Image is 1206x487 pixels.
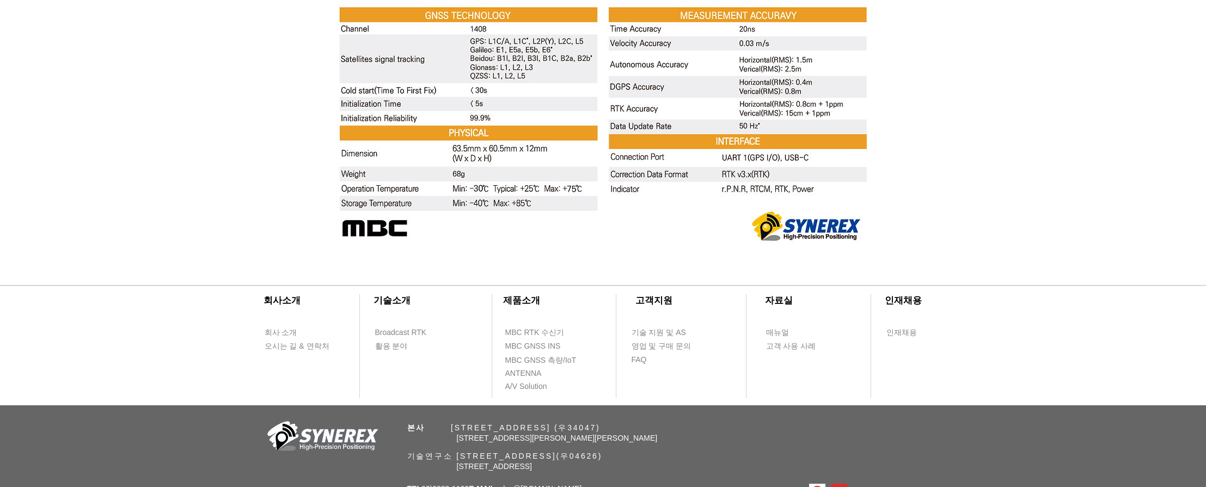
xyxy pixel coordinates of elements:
[632,327,686,338] span: 기술 지원 및 AS
[265,341,329,352] span: 오시는 길 & 연락처
[375,327,427,338] span: Broadcast RTK
[505,354,600,367] a: MBC GNSS 측량/IoT
[374,295,411,306] span: ​기술소개
[264,295,301,306] span: ​회사소개
[766,326,828,339] a: 매뉴얼
[261,420,381,455] img: 회사_로고-removebg-preview.png
[631,353,694,367] a: FAQ
[407,452,603,460] span: 기술연구소 [STREET_ADDRESS](우04626)
[885,295,922,306] span: ​인재채용
[505,341,561,352] span: MBC GNSS INS
[635,295,672,306] span: ​고객지원
[375,341,408,352] span: 활용 분야
[505,327,565,338] span: MBC RTK 수신기
[457,434,658,442] span: [STREET_ADDRESS][PERSON_NAME][PERSON_NAME]
[505,355,577,366] span: MBC GNSS 측량/IoT
[505,381,547,392] span: A/V Solution
[886,327,917,338] span: 인재채용
[766,341,816,352] span: 고객 사용 사례
[457,462,532,471] span: [STREET_ADDRESS]
[505,367,567,380] a: ANTENNA
[407,423,601,432] span: ​ [STREET_ADDRESS] (우34047)
[632,355,647,366] span: FAQ
[1081,440,1206,487] iframe: Wix Chat
[505,368,542,379] span: ANTENNA
[631,339,694,353] a: 영업 및 구매 문의
[632,341,691,352] span: 영업 및 구매 문의
[766,339,828,353] a: 고객 사용 사례
[375,339,437,353] a: 활용 분야
[765,295,793,306] span: ​자료실
[631,326,713,339] a: 기술 지원 및 AS
[766,327,789,338] span: 매뉴얼
[505,339,573,353] a: MBC GNSS INS
[264,326,327,339] a: 회사 소개
[505,380,567,393] a: A/V Solution
[407,423,426,432] span: 본사
[264,339,338,353] a: 오시는 길 & 연락처
[265,327,297,338] span: 회사 소개
[886,326,938,339] a: 인재채용
[505,326,586,339] a: MBC RTK 수신기
[503,295,540,306] span: ​제품소개
[375,326,437,339] a: Broadcast RTK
